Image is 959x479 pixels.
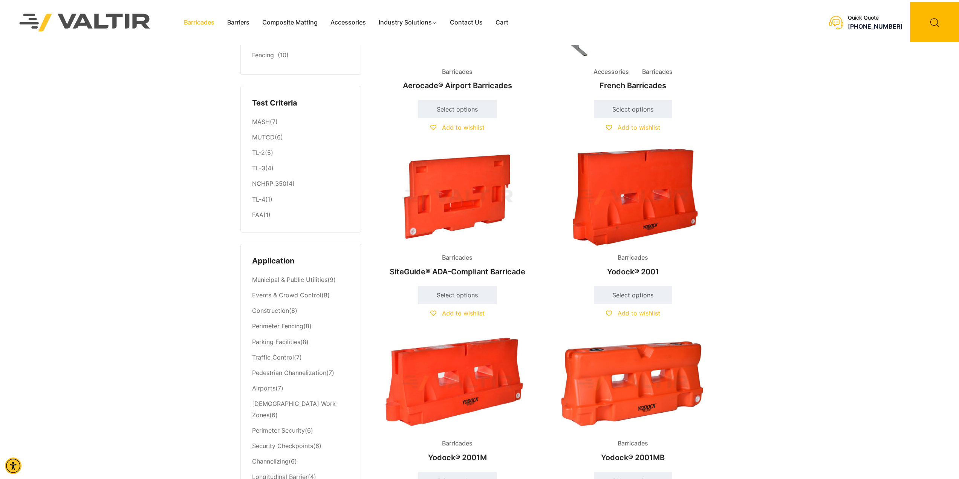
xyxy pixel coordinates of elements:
a: Perimeter Fencing [252,322,303,330]
a: Perimeter Security [252,427,305,434]
li: (7) [252,114,349,130]
a: Events & Crowd Control [252,291,321,299]
a: Municipal & Public Utilities [252,276,327,283]
li: (4) [252,161,349,176]
a: Add to wishlist [430,309,485,317]
h2: Yodock® 2001MB [552,449,714,466]
a: MASH [252,118,270,125]
span: Add to wishlist [442,124,485,131]
h2: SiteGuide® ADA-Compliant Barricade [376,263,539,280]
li: (6) [252,423,349,438]
a: TL-4 [252,196,265,203]
h2: French Barricades [552,77,714,94]
li: (6) [252,130,349,145]
a: Channelizing [252,458,289,465]
span: Barricades [436,438,478,449]
a: Select options for “French Barricades” [594,100,672,118]
span: Add to wishlist [618,124,660,131]
span: Add to wishlist [442,309,485,317]
a: Contact Us [444,17,489,28]
div: Accessibility Menu [5,458,21,474]
li: (4) [252,176,349,192]
a: Industry Solutions [372,17,444,28]
li: (8) [252,319,349,334]
a: BarricadesYodock® 2001M [376,334,539,466]
a: Cart [489,17,515,28]
a: Barriers [221,17,256,28]
a: Fencing [252,51,274,59]
a: Security Checkpoints [252,442,313,450]
a: BarricadesYodock® 2001MB [552,334,714,466]
img: Barricades [376,334,539,432]
a: FAA [252,211,263,219]
a: Select options for “Yodock® 2001” [594,286,672,304]
a: Select options for “SiteGuide® ADA-Compliant Barricade” [418,286,497,304]
li: (8) [252,334,349,350]
li: (6) [252,396,349,423]
a: Parking Facilities [252,338,300,346]
a: call (888) 496-3625 [848,23,902,30]
span: Add to wishlist [618,309,660,317]
a: TL-3 [252,164,265,172]
li: (6) [252,439,349,454]
li: (7) [252,381,349,396]
a: Add to wishlist [606,124,660,131]
li: (7) [252,350,349,365]
h4: Test Criteria [252,98,349,109]
a: Pedestrian Channelization [252,369,326,376]
a: Add to wishlist [430,124,485,131]
a: MUTCD [252,133,275,141]
a: Airports [252,384,275,392]
img: Barricades [552,148,714,246]
h2: Yodock® 2001M [376,449,539,466]
a: Traffic Control [252,354,294,361]
span: (10) [278,51,289,59]
a: Select options for “Aerocade® Airport Barricades” [418,100,497,118]
h2: Aerocade® Airport Barricades [376,77,539,94]
span: Barricades [612,252,654,263]
a: Composite Matting [256,17,324,28]
span: Barricades [436,252,478,263]
a: Accessories [324,17,372,28]
a: Add to wishlist [606,309,660,317]
li: (5) [252,145,349,161]
a: Barricades [177,17,221,28]
img: Barricades [376,148,539,246]
li: (1) [252,207,349,221]
li: (1) [252,192,349,207]
a: TL-2 [252,149,265,156]
li: (6) [252,454,349,470]
a: BarricadesYodock® 2001 [552,148,714,280]
a: NCHRP 350 [252,180,286,187]
li: (8) [252,303,349,319]
span: Barricades [636,66,678,78]
img: Barricades [552,334,714,432]
li: (9) [252,272,349,288]
h2: Yodock® 2001 [552,263,714,280]
div: Quick Quote [848,15,902,21]
h4: Application [252,256,349,267]
a: BarricadesSiteGuide® ADA-Compliant Barricade [376,148,539,280]
li: (7) [252,365,349,381]
a: [DEMOGRAPHIC_DATA] Work Zones [252,400,336,419]
span: Accessories [588,66,635,78]
span: Barricades [612,438,654,449]
span: Barricades [436,66,478,78]
a: Construction [252,307,289,314]
li: (8) [252,288,349,303]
